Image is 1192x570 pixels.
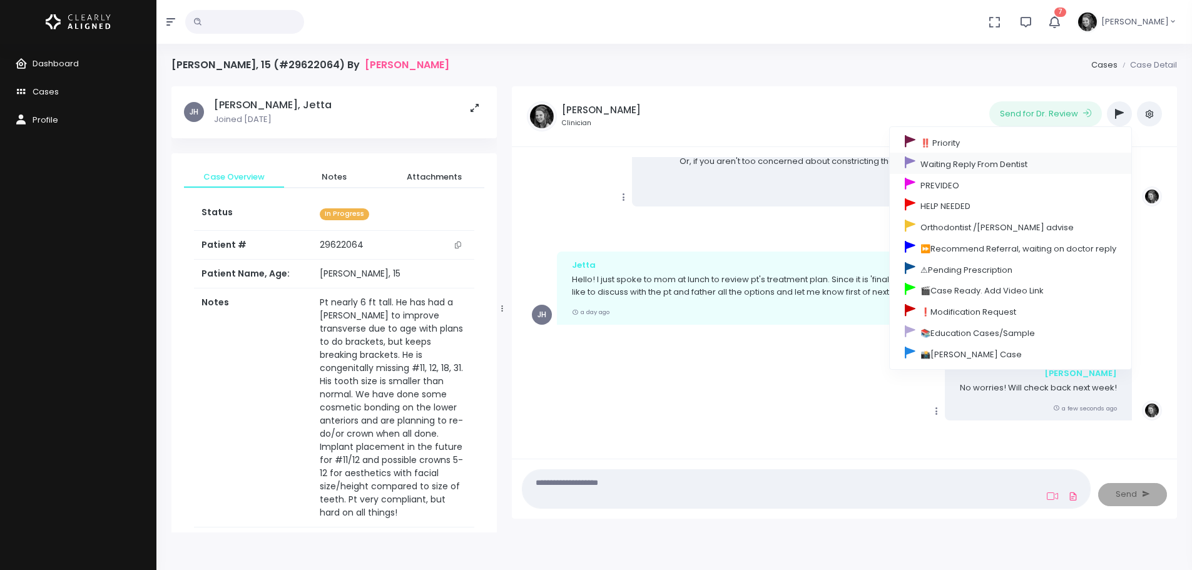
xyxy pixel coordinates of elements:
a: PREVIDEO [890,174,1131,195]
td: 29622064 [312,231,474,260]
span: Notes [294,171,374,183]
a: Orthodontist /[PERSON_NAME] advise [890,216,1131,238]
span: Attachments [394,171,474,183]
h5: [PERSON_NAME] [562,104,641,116]
button: Send for Dr. Review [989,101,1102,126]
a: Add Files [1066,485,1081,507]
span: [PERSON_NAME] [1101,16,1169,28]
div: scrollable content [171,86,497,532]
small: Clinician [562,118,641,128]
p: Hello! I just spoke to mom at lunch to review pt's treatment plan. Since it is 'final' decision t... [572,273,1042,298]
li: Case Detail [1118,59,1177,71]
a: ⚠Pending Prescription [890,258,1131,280]
div: scrollable content [522,157,1167,446]
th: Patient # [194,230,312,260]
img: Logo Horizontal [46,9,111,35]
span: JH [532,305,552,325]
p: Joined [DATE] [214,113,332,126]
a: 🎬Case Ready. Add Video Link [890,280,1131,301]
a: 📚Education Cases/Sample [890,322,1131,343]
span: Profile [33,114,58,126]
h5: [PERSON_NAME], Jetta [214,99,332,111]
span: Case Overview [194,171,274,183]
td: Pt nearly 6 ft tall. He has had a [PERSON_NAME] to improve transverse due to age with plans to do... [312,288,474,527]
th: Status [194,198,312,230]
a: Add Loom Video [1044,491,1061,501]
a: ‼️ Priority [890,132,1131,153]
span: Dashboard [33,58,79,69]
a: 📸[PERSON_NAME] Case [890,343,1131,364]
span: In Progress [320,208,369,220]
a: ⏩Recommend Referral, waiting on doctor reply [890,237,1131,258]
span: 7 [1054,8,1066,17]
td: [PERSON_NAME], 15 [312,260,474,288]
a: HELP NEEDED [890,195,1131,216]
small: a few seconds ago [1053,404,1117,412]
div: [PERSON_NAME] [960,367,1117,380]
span: JH [184,102,204,122]
a: Cases [1091,59,1118,71]
small: a day ago [572,308,609,316]
div: Jetta [572,259,1042,272]
p: No worries! Will check back next week! [960,382,1117,394]
th: Notes [194,288,312,527]
img: Header Avatar [1076,11,1099,33]
h4: [PERSON_NAME], 15 (#29622064) By [171,59,449,71]
span: Cases [33,86,59,98]
a: Waiting Reply From Dentist [890,153,1131,174]
a: [PERSON_NAME] [365,59,449,71]
th: Patient Name, Age: [194,260,312,288]
a: ❗Modification Request [890,301,1131,322]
